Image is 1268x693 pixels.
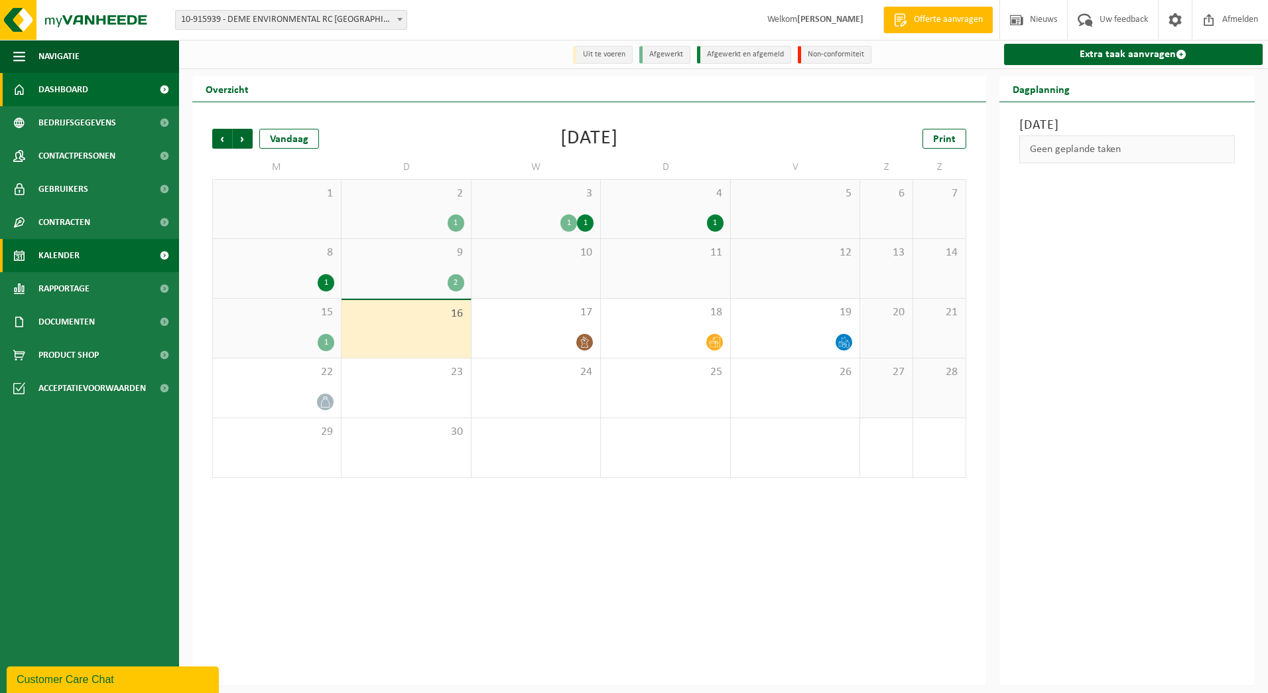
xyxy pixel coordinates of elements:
strong: [PERSON_NAME] [797,15,863,25]
span: 24 [478,365,594,380]
span: 6 [867,187,906,201]
span: 29 [220,425,334,439]
div: 1 [560,214,577,232]
span: 16 [348,307,464,321]
span: 30 [348,425,464,439]
span: Contracten [38,206,90,239]
span: 5 [737,187,853,201]
span: 14 [920,246,959,260]
div: 1 [318,334,334,351]
span: 10-915939 - DEME ENVIRONMENTAL RC ANTWERPEN - ZWIJNDRECHT [175,10,407,30]
span: 19 [737,305,853,320]
a: Print [922,129,966,149]
td: D [342,155,471,179]
span: 22 [220,365,334,380]
span: 15 [220,305,334,320]
span: Documenten [38,305,95,339]
span: 8 [220,246,334,260]
span: Product Shop [38,339,99,372]
a: Extra taak aanvragen [1004,44,1263,65]
span: 12 [737,246,853,260]
span: 25 [607,365,723,380]
h2: Overzicht [192,76,262,102]
div: 1 [707,214,724,232]
td: W [472,155,601,179]
span: 13 [867,246,906,260]
td: Z [860,155,913,179]
a: Offerte aanvragen [883,7,993,33]
span: 10-915939 - DEME ENVIRONMENTAL RC ANTWERPEN - ZWIJNDRECHT [176,11,407,29]
div: 1 [577,214,594,232]
span: Volgende [233,129,253,149]
div: 1 [318,274,334,291]
span: 27 [867,365,906,380]
span: Kalender [38,239,80,272]
span: 11 [607,246,723,260]
li: Non-conformiteit [798,46,871,64]
span: Bedrijfsgegevens [38,106,116,139]
li: Uit te voeren [573,46,633,64]
h2: Dagplanning [999,76,1083,102]
span: 9 [348,246,464,260]
span: Contactpersonen [38,139,115,173]
div: 1 [448,214,464,232]
span: Gebruikers [38,173,88,206]
span: 1 [220,187,334,201]
li: Afgewerkt en afgemeld [697,46,791,64]
span: Acceptatievoorwaarden [38,372,146,405]
span: 20 [867,305,906,320]
h3: [DATE] [1019,116,1236,135]
td: D [601,155,730,179]
span: Vorige [212,129,232,149]
span: 2 [348,187,464,201]
td: Z [913,155,966,179]
span: Dashboard [38,73,88,106]
span: Print [933,134,956,145]
span: Offerte aanvragen [911,13,986,27]
span: 4 [607,187,723,201]
div: [DATE] [560,129,618,149]
iframe: chat widget [7,664,222,693]
span: 7 [920,187,959,201]
span: Navigatie [38,40,80,73]
span: 26 [737,365,853,380]
div: 2 [448,274,464,291]
div: Geen geplande taken [1019,135,1236,163]
span: 28 [920,365,959,380]
span: 23 [348,365,464,380]
td: M [212,155,342,179]
td: V [731,155,860,179]
span: 17 [478,305,594,320]
span: Rapportage [38,272,90,305]
span: 18 [607,305,723,320]
span: 10 [478,246,594,260]
span: 3 [478,187,594,201]
li: Afgewerkt [639,46,690,64]
div: Vandaag [259,129,319,149]
span: 21 [920,305,959,320]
